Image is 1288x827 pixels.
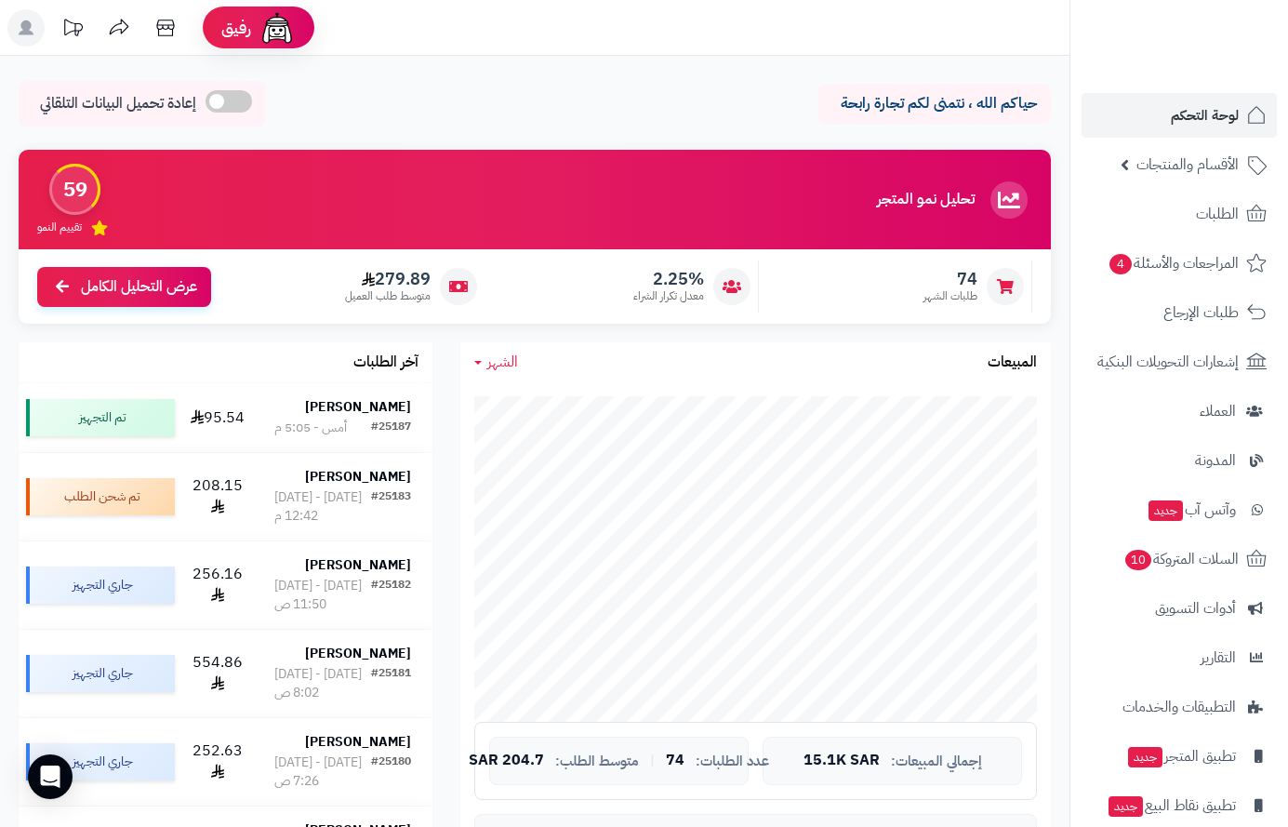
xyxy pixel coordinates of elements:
a: التقارير [1082,635,1277,680]
span: العملاء [1200,398,1236,424]
a: تطبيق المتجرجديد [1082,734,1277,779]
span: 15.1K SAR [803,753,880,769]
span: تطبيق نقاط البيع [1107,793,1236,819]
span: عرض التحليل الكامل [81,276,197,298]
span: عدد الطلبات: [696,754,769,769]
span: طلبات الإرجاع [1163,300,1239,326]
span: السلات المتروكة [1123,546,1239,572]
span: 74 [666,753,684,769]
td: 252.63 [182,718,253,806]
div: تم التجهيز [26,399,175,436]
a: عرض التحليل الكامل [37,267,211,307]
a: المدونة [1082,438,1277,483]
a: طلبات الإرجاع [1082,290,1277,335]
span: 4 [1109,253,1132,274]
span: متوسط الطلب: [555,754,639,769]
span: معدل تكرار الشراء [633,288,704,304]
div: #25180 [371,754,411,791]
p: حياكم الله ، نتمنى لكم تجارة رابحة [832,93,1037,114]
a: الشهر [474,352,518,373]
div: [DATE] - [DATE] 11:50 ص [274,577,371,614]
h3: تحليل نمو المتجر [877,192,975,208]
div: أمس - 5:05 م [274,419,347,437]
span: متوسط طلب العميل [345,288,431,304]
div: Open Intercom Messenger [28,754,73,799]
div: #25181 [371,665,411,702]
a: لوحة التحكم [1082,93,1277,138]
div: جاري التجهيز [26,743,175,780]
span: إعادة تحميل البيانات التلقائي [40,93,196,114]
span: 204.7 SAR [469,753,544,769]
td: 554.86 [182,630,253,717]
strong: [PERSON_NAME] [305,555,411,575]
div: [DATE] - [DATE] 8:02 ص [274,665,371,702]
span: التقارير [1201,645,1236,671]
span: 74 [923,269,977,289]
div: [DATE] - [DATE] 7:26 ص [274,754,371,791]
strong: [PERSON_NAME] [305,467,411,487]
span: 10 [1124,549,1152,570]
img: ai-face.png [259,9,296,47]
span: 2.25% [633,269,704,289]
span: الأقسام والمنتجات [1136,152,1239,178]
span: الشهر [487,351,518,373]
div: جاري التجهيز [26,567,175,604]
span: | [650,754,655,767]
a: أدوات التسويق [1082,586,1277,631]
td: 208.15 [182,453,253,540]
span: التطبيقات والخدمات [1122,694,1236,720]
span: إجمالي المبيعات: [891,754,982,769]
a: وآتس آبجديد [1082,487,1277,532]
span: جديد [1128,747,1162,767]
td: 95.54 [182,383,253,452]
h3: المبيعات [988,354,1037,371]
div: #25183 [371,488,411,526]
span: تطبيق المتجر [1126,743,1236,769]
span: وآتس آب [1147,497,1236,523]
a: المراجعات والأسئلة4 [1082,241,1277,286]
td: 256.16 [182,541,253,629]
a: الطلبات [1082,192,1277,236]
strong: [PERSON_NAME] [305,397,411,417]
div: #25182 [371,577,411,614]
span: رفيق [221,17,251,39]
a: تحديثات المنصة [49,9,96,51]
strong: [PERSON_NAME] [305,644,411,663]
div: [DATE] - [DATE] 12:42 م [274,488,371,526]
a: إشعارات التحويلات البنكية [1082,340,1277,384]
div: #25187 [371,419,411,437]
span: تقييم النمو [37,220,82,235]
span: لوحة التحكم [1171,102,1239,128]
a: السلات المتروكة10 [1082,537,1277,581]
div: تم شحن الطلب [26,478,175,515]
span: 279.89 [345,269,431,289]
a: التطبيقات والخدمات [1082,685,1277,729]
span: المدونة [1195,447,1236,474]
span: طلبات الشهر [923,288,977,304]
span: أدوات التسويق [1155,595,1236,621]
strong: [PERSON_NAME] [305,732,411,752]
h3: آخر الطلبات [353,354,418,371]
img: logo-2.png [1162,35,1270,74]
a: العملاء [1082,389,1277,434]
span: جديد [1149,500,1183,521]
span: المراجعات والأسئلة [1108,250,1239,276]
span: الطلبات [1196,201,1239,227]
span: جديد [1109,796,1143,817]
div: جاري التجهيز [26,655,175,692]
span: إشعارات التحويلات البنكية [1097,349,1239,375]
